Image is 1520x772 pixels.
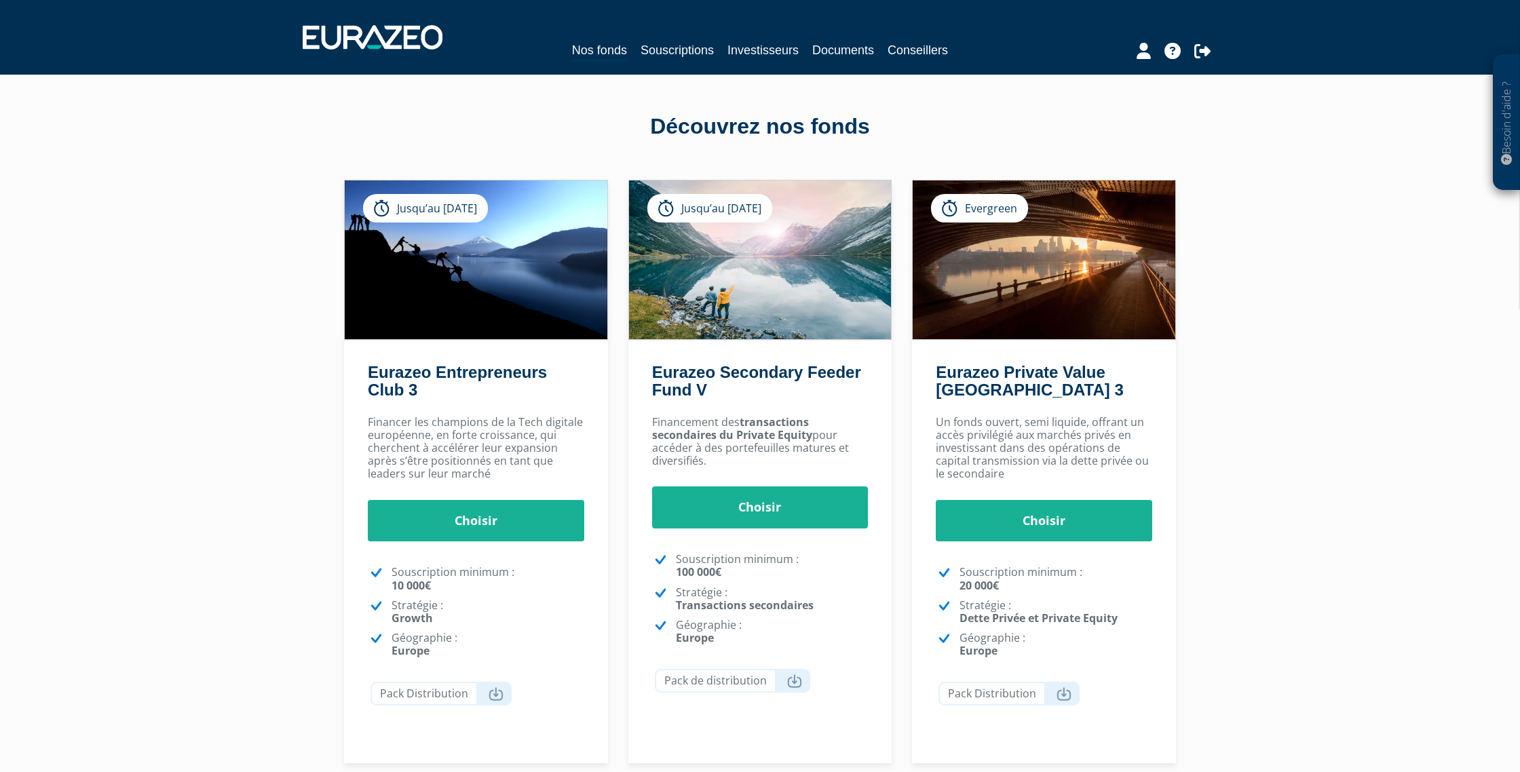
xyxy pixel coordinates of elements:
[392,611,433,625] strong: Growth
[647,194,772,223] div: Jusqu’au [DATE]
[676,553,869,579] p: Souscription minimum :
[652,486,869,528] a: Choisir
[363,194,488,223] div: Jusqu’au [DATE]
[392,578,431,593] strong: 10 000€
[936,416,1152,481] p: Un fonds ouvert, semi liquide, offrant un accès privilégié aux marchés privés en investissant dan...
[888,41,948,60] a: Conseillers
[913,180,1175,339] img: Eurazeo Private Value Europe 3
[676,619,869,644] p: Géographie :
[959,611,1118,625] strong: Dette Privée et Private Equity
[1499,62,1515,184] p: Besoin d'aide ?
[652,414,812,442] strong: transactions secondaires du Private Equity
[931,194,1028,223] div: Evergreen
[936,500,1152,542] a: Choisir
[959,566,1152,592] p: Souscription minimum :
[629,180,892,339] img: Eurazeo Secondary Feeder Fund V
[368,363,547,399] a: Eurazeo Entrepreneurs Club 3
[727,41,799,60] a: Investisseurs
[676,564,721,579] strong: 100 000€
[959,578,999,593] strong: 20 000€
[676,586,869,612] p: Stratégie :
[370,682,512,706] a: Pack Distribution
[368,416,584,481] p: Financer les champions de la Tech digitale européenne, en forte croissance, qui cherchent à accél...
[959,643,997,658] strong: Europe
[959,632,1152,657] p: Géographie :
[652,416,869,468] p: Financement des pour accéder à des portefeuilles matures et diversifiés.
[936,363,1123,399] a: Eurazeo Private Value [GEOGRAPHIC_DATA] 3
[641,41,714,60] a: Souscriptions
[392,599,584,625] p: Stratégie :
[655,669,810,693] a: Pack de distribution
[373,111,1147,142] div: Découvrez nos fonds
[938,682,1080,706] a: Pack Distribution
[812,41,874,60] a: Documents
[368,500,584,542] a: Choisir
[676,630,714,645] strong: Europe
[959,599,1152,625] p: Stratégie :
[392,632,584,657] p: Géographie :
[652,363,861,399] a: Eurazeo Secondary Feeder Fund V
[676,598,814,613] strong: Transactions secondaires
[392,643,430,658] strong: Europe
[572,41,627,62] a: Nos fonds
[392,566,584,592] p: Souscription minimum :
[303,25,442,50] img: 1732889491-logotype_eurazeo_blanc_rvb.png
[345,180,607,339] img: Eurazeo Entrepreneurs Club 3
